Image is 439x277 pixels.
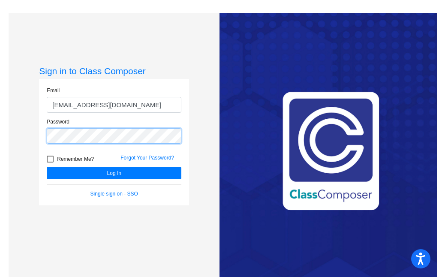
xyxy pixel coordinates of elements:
[47,87,60,94] label: Email
[47,118,69,126] label: Password
[57,154,94,164] span: Remember Me?
[47,167,181,179] button: Log In
[120,155,174,161] a: Forgot Your Password?
[90,191,138,197] a: Single sign on - SSO
[39,66,189,76] h3: Sign in to Class Composer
